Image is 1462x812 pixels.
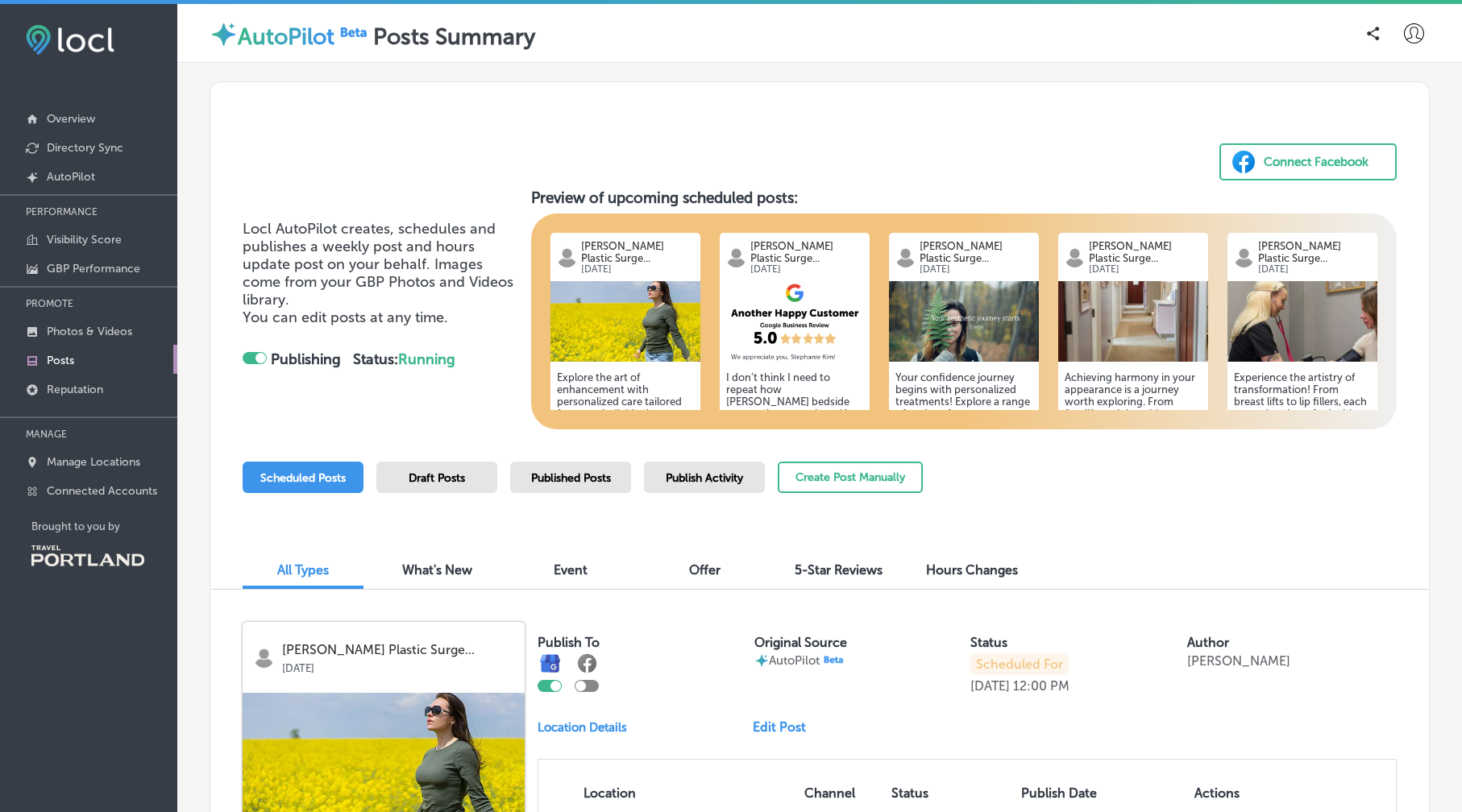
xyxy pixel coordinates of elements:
[538,720,627,735] p: Location Details
[557,371,694,553] h5: Explore the art of enhancement with personalized care tailored for every individual. Whether it's...
[282,657,513,674] p: [DATE]
[689,562,721,578] span: Offer
[581,264,694,275] p: [DATE]
[47,170,95,184] p: AutoPilot
[402,562,472,578] span: What's New
[581,240,694,264] p: [PERSON_NAME] Plastic Surge...
[1258,240,1371,264] p: [PERSON_NAME] Plastic Surge...
[1065,371,1202,553] h5: Achieving harmony in your appearance is a journey worth exploring. From facelifts to injectables,...
[1227,281,1377,362] img: 1744445548de5a96bd-ac99-40a0-bd00-75c3b982ded9_2025-04-11.jpg
[409,471,465,485] span: Draft Posts
[282,643,513,657] p: [PERSON_NAME] Plastic Surge...
[889,281,1039,362] img: 0a64b324-243d-4c70-87ae-7ac8de6d2850Youraestheticjourneystartsherebannerfull.jpg
[778,462,923,493] button: Create Post Manually
[895,371,1032,553] h5: Your confidence journey begins with personalized treatments! Explore a range of options from [MED...
[554,562,588,578] span: Event
[31,520,177,532] p: Brought to you by
[1234,371,1371,553] h5: Experience the artistry of transformation! From breast lifts to lip fillers, each procedure is cr...
[47,354,74,367] p: Posts
[271,350,341,368] strong: Publishing
[47,141,123,155] p: Directory Sync
[31,545,144,566] img: Travel Portland
[1264,150,1369,174] div: Connect Facebook
[895,247,916,267] img: logo
[920,240,1032,264] p: [PERSON_NAME] Plastic Surge...
[47,325,132,338] p: Photos & Videos
[753,719,819,735] a: Edit Post
[47,455,140,469] p: Manage Locations
[920,264,1032,275] p: [DATE]
[1187,653,1290,669] p: [PERSON_NAME]
[47,112,95,126] p: Overview
[550,281,700,362] img: da741006-07a6-4d75-8696-2788df69c8bcalexandr-podvalny-vxNLEfX_ZCA-unsplash.jpg
[820,653,848,665] img: Beta
[1234,247,1254,267] img: logo
[254,648,274,668] img: logo
[47,484,157,498] p: Connected Accounts
[353,350,455,368] strong: Status:
[238,23,334,50] label: AutoPilot
[769,653,848,668] p: AutoPilot
[1187,635,1229,650] label: Author
[1058,281,1208,362] img: 1744445552d4d29a4e-c653-4edc-9e1c-23a1e94a1a90_2025-04-11.jpg
[726,371,863,553] h5: I don’t think I need to repeat how [PERSON_NAME] bedside manner is as mentioned in previous revie...
[754,635,847,650] label: Original Source
[531,471,611,485] span: Published Posts
[210,20,238,48] img: autopilot-icon
[750,240,863,264] p: [PERSON_NAME] Plastic Surge...
[243,220,513,309] span: Locl AutoPilot creates, schedules and publishes a weekly post and hours update post on your behal...
[1013,678,1070,694] p: 12:00 PM
[531,188,1397,207] h3: Preview of upcoming scheduled posts:
[1065,247,1085,267] img: logo
[373,23,535,50] label: Posts Summary
[1219,143,1397,180] button: Connect Facebook
[47,262,140,275] p: GBP Performance
[1258,264,1371,275] p: [DATE]
[970,653,1069,675] p: Scheduled For
[243,309,448,326] span: You can edit posts at any time.
[538,635,600,650] label: Publish To
[260,471,346,485] span: Scheduled Posts
[970,678,1010,694] p: [DATE]
[398,350,455,368] span: Running
[666,471,743,485] span: Publish Activity
[277,562,329,578] span: All Types
[795,562,883,578] span: 5-Star Reviews
[47,383,103,396] p: Reputation
[1089,240,1202,264] p: [PERSON_NAME] Plastic Surge...
[726,247,746,267] img: logo
[47,233,122,246] p: Visibility Score
[750,264,863,275] p: [DATE]
[926,562,1018,578] span: Hours Changes
[557,247,577,267] img: logo
[754,653,769,668] img: autopilot-icon
[26,25,114,55] img: fda3e92497d09a02dc62c9cd864e3231.png
[720,281,870,362] img: 338034ff-2916-4313-bb35-0bc6dfbce342.png
[970,635,1007,650] label: Status
[334,23,373,40] img: Beta
[1089,264,1202,275] p: [DATE]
